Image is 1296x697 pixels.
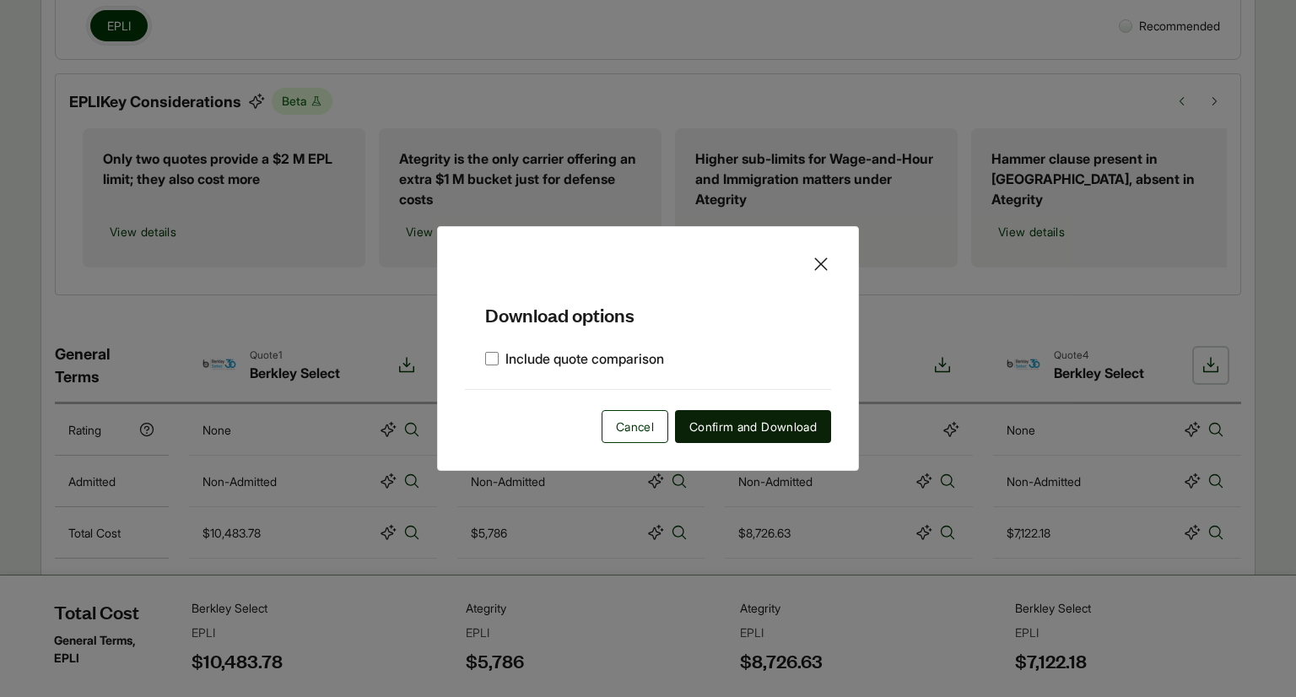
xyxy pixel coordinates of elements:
span: Cancel [616,418,654,435]
button: Cancel [602,410,668,443]
label: Include quote comparison [485,348,664,369]
button: Confirm and Download [675,410,831,443]
span: Confirm and Download [689,418,817,435]
h5: Download options [465,274,831,327]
